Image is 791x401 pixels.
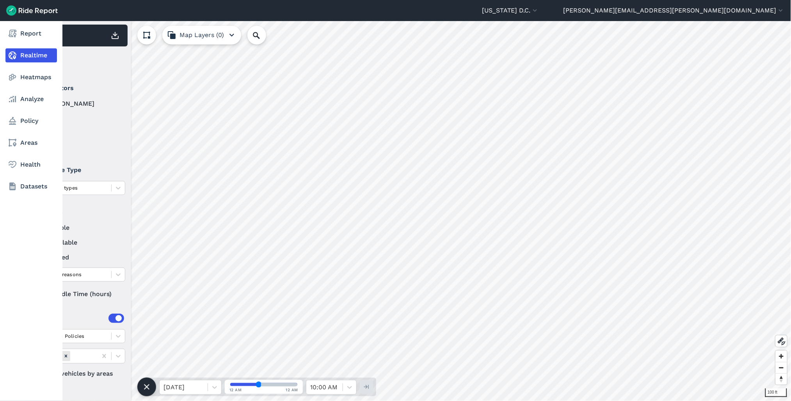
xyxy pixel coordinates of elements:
a: Report [5,27,57,41]
summary: Operators [32,77,124,99]
span: 12 AM [229,387,242,393]
a: Areas [5,136,57,150]
label: reserved [32,253,125,262]
label: Spin [32,129,125,138]
a: Realtime [5,48,57,62]
a: Policy [5,114,57,128]
button: [US_STATE] D.C. [482,6,539,15]
a: Analyze [5,92,57,106]
label: [PERSON_NAME] [32,99,125,108]
a: Health [5,158,57,172]
img: Ride Report [6,5,58,16]
div: Filter [28,50,128,74]
summary: Status [32,201,124,223]
a: Datasets [5,179,57,193]
label: Lime [32,114,125,123]
div: Remove Areas (35) [62,351,70,361]
div: Areas [42,314,124,323]
button: Reset bearing to north [776,373,787,385]
div: 100 ft [765,389,787,397]
label: Filter vehicles by areas [32,369,125,378]
a: Heatmaps [5,70,57,84]
span: 12 AM [286,387,299,393]
summary: Areas [32,307,124,329]
div: Idle Time (hours) [32,287,125,301]
button: Map Layers (0) [162,26,241,44]
button: Zoom out [776,362,787,373]
summary: Vehicle Type [32,159,124,181]
label: available [32,223,125,232]
label: unavailable [32,238,125,247]
button: Zoom in [776,351,787,362]
label: Veo [32,144,125,153]
input: Search Location or Vehicles [247,26,279,44]
button: [PERSON_NAME][EMAIL_ADDRESS][PERSON_NAME][DOMAIN_NAME] [563,6,785,15]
